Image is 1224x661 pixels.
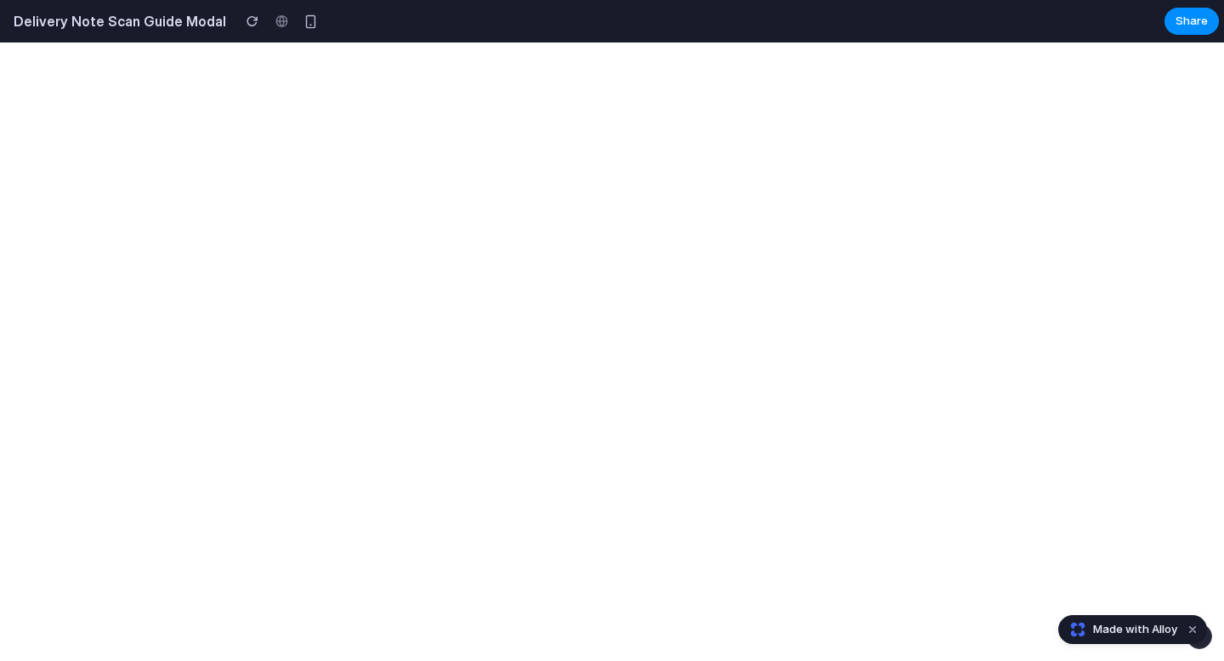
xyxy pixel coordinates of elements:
button: Share [1164,8,1219,35]
span: Made with Alloy [1093,621,1177,638]
span: Share [1176,13,1208,30]
a: Made with Alloy [1059,621,1179,638]
h2: Delivery Note Scan Guide Modal [7,11,226,31]
button: Dismiss watermark [1182,619,1203,640]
